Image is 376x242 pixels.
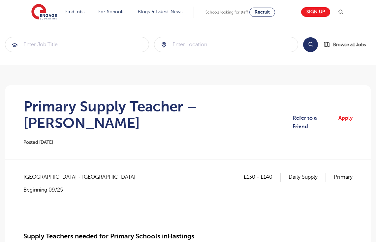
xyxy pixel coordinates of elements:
a: Blogs & Latest News [138,9,183,14]
a: Sign up [301,7,330,17]
a: For Schools [98,9,124,14]
p: Daily Supply [289,173,326,181]
p: Beginning 09/25 [23,186,142,194]
input: Submit [154,37,298,52]
a: Browse all Jobs [323,41,371,48]
span: Recruit [255,10,270,15]
a: Recruit [249,8,275,17]
span: Supply Teachers needed for Primary Schools in [23,232,168,240]
img: Engage Education [31,4,57,20]
a: Find jobs [65,9,85,14]
span: Schools looking for staff [205,10,248,15]
p: £130 - £140 [244,173,281,181]
h1: Primary Supply Teacher – [PERSON_NAME] [23,98,293,131]
a: Refer to a Friend [293,114,334,131]
span: Posted [DATE] [23,140,53,145]
button: Search [303,37,318,52]
span: Hastings [168,232,194,240]
a: Apply [338,114,353,131]
p: Primary [334,173,353,181]
input: Submit [5,37,149,52]
span: Browse all Jobs [333,41,366,48]
span: [GEOGRAPHIC_DATA] - [GEOGRAPHIC_DATA] [23,173,142,181]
